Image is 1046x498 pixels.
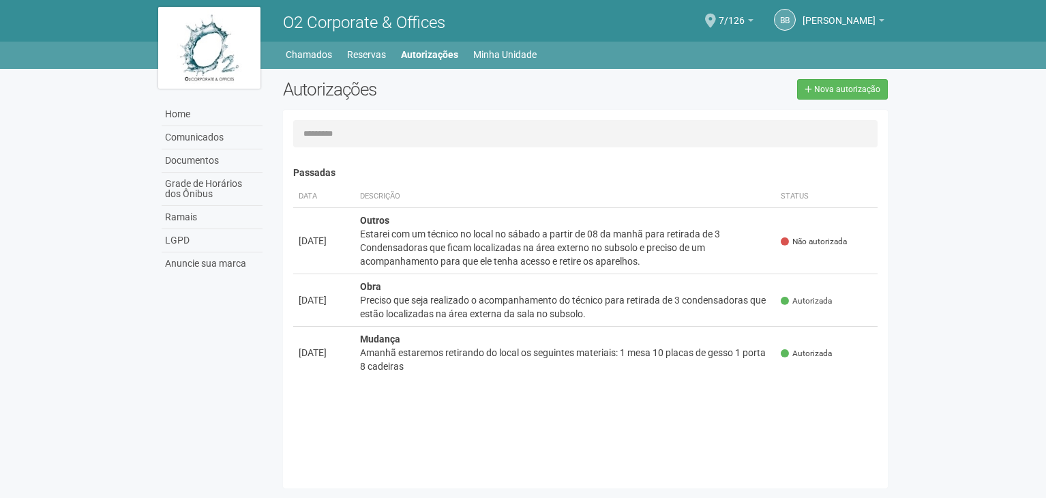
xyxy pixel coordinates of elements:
div: [DATE] [299,234,349,248]
span: Não autorizada [781,236,847,248]
span: O2 Corporate & Offices [283,13,445,32]
a: Grade de Horários dos Ônibus [162,173,263,206]
th: Status [775,186,878,208]
strong: Outros [360,215,389,226]
a: Documentos [162,149,263,173]
h2: Autorizações [283,79,575,100]
a: Minha Unidade [473,45,537,64]
a: [PERSON_NAME] [803,17,884,28]
img: logo.jpg [158,7,260,89]
span: Bruno Bonfante [803,2,876,26]
span: 7/126 [719,2,745,26]
div: [DATE] [299,346,349,360]
a: Ramais [162,206,263,229]
a: Chamados [286,45,332,64]
a: BB [774,9,796,31]
span: Autorizada [781,295,832,307]
a: Autorizações [401,45,458,64]
div: Estarei com um técnico no local no sábado a partir de 08 da manhã para retirada de 3 Condensadora... [360,227,770,268]
span: Autorizada [781,348,832,360]
a: Comunicados [162,126,263,149]
th: Data [293,186,355,208]
h4: Passadas [293,168,878,178]
strong: Mudança [360,334,400,345]
a: Anuncie sua marca [162,252,263,275]
th: Descrição [355,186,775,208]
div: Preciso que seja realizado o acompanhamento do técnico para retirada de 3 condensadoras que estão... [360,293,770,321]
a: LGPD [162,229,263,252]
a: 7/126 [719,17,753,28]
a: Nova autorização [797,79,888,100]
strong: Obra [360,281,381,292]
a: Home [162,103,263,126]
div: Amanhã estaremos retirando do local os seguintes materiais: 1 mesa 10 placas de gesso 1 porta 8 c... [360,346,770,373]
span: Nova autorização [814,85,880,94]
div: [DATE] [299,293,349,307]
a: Reservas [347,45,386,64]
